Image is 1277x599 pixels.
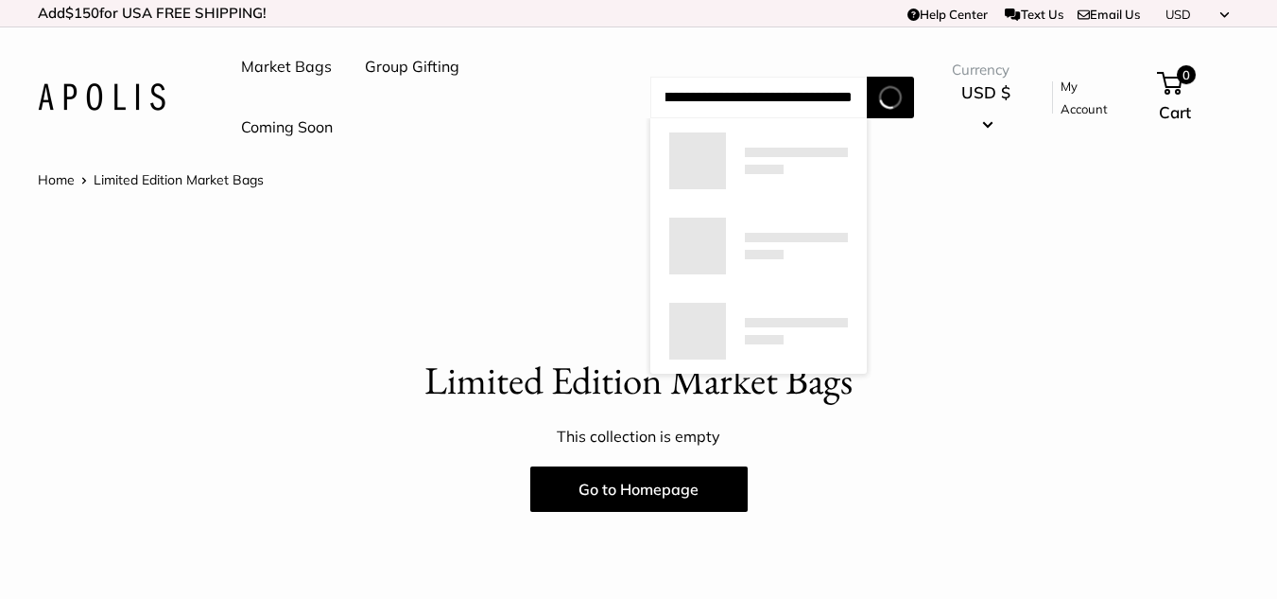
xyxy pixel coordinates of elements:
[1159,102,1191,122] span: Cart
[38,83,165,111] img: Apolis
[1159,67,1239,128] a: 0 Cart
[530,467,748,512] a: Go to Homepage
[1165,7,1191,22] span: USD
[38,167,264,192] nav: Breadcrumb
[1005,7,1062,22] a: Text Us
[952,57,1020,83] span: Currency
[38,423,1239,451] p: This collection is empty
[65,4,99,22] span: $150
[1078,7,1140,22] a: Email Us
[907,7,988,22] a: Help Center
[867,77,914,118] button: Search
[1177,65,1196,84] span: 0
[241,53,332,81] a: Market Bags
[952,78,1020,138] button: USD $
[241,114,333,142] a: Coming Soon
[365,53,459,81] a: Group Gifting
[961,82,1010,102] span: USD $
[38,171,75,188] a: Home
[650,77,867,118] input: Search...
[1061,75,1127,121] a: My Account
[38,353,1239,409] p: Limited Edition Market Bags
[94,171,264,188] span: Limited Edition Market Bags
